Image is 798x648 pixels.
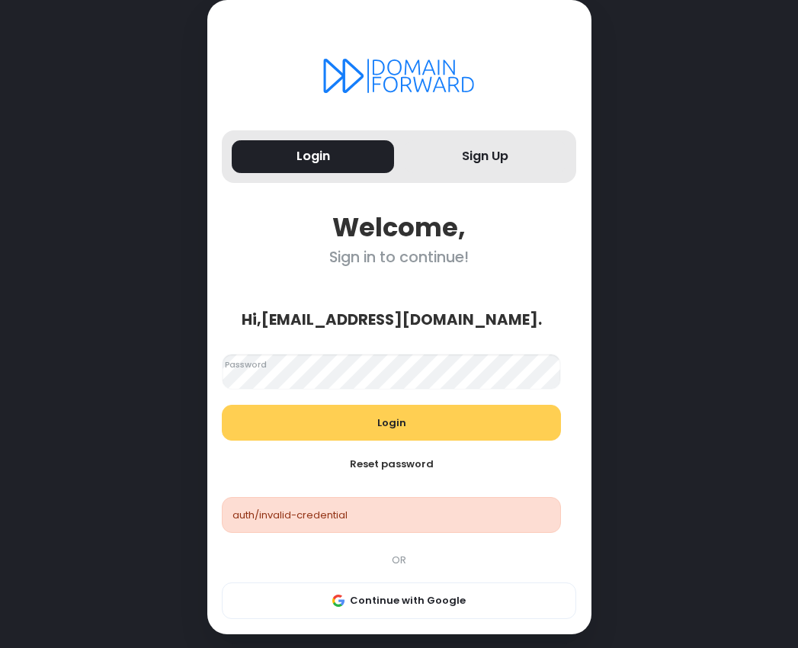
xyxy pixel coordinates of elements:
button: Sign Up [404,140,566,173]
button: Login [222,405,561,441]
div: Hi, [EMAIL_ADDRESS][DOMAIN_NAME] . [214,311,569,329]
div: auth/invalid-credential [222,497,561,534]
button: Continue with Google [222,582,576,619]
div: Sign in to continue! [222,249,576,267]
button: Reset password [222,446,561,483]
div: OR [214,553,583,568]
button: Login [232,140,394,173]
div: Welcome, [222,213,576,243]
